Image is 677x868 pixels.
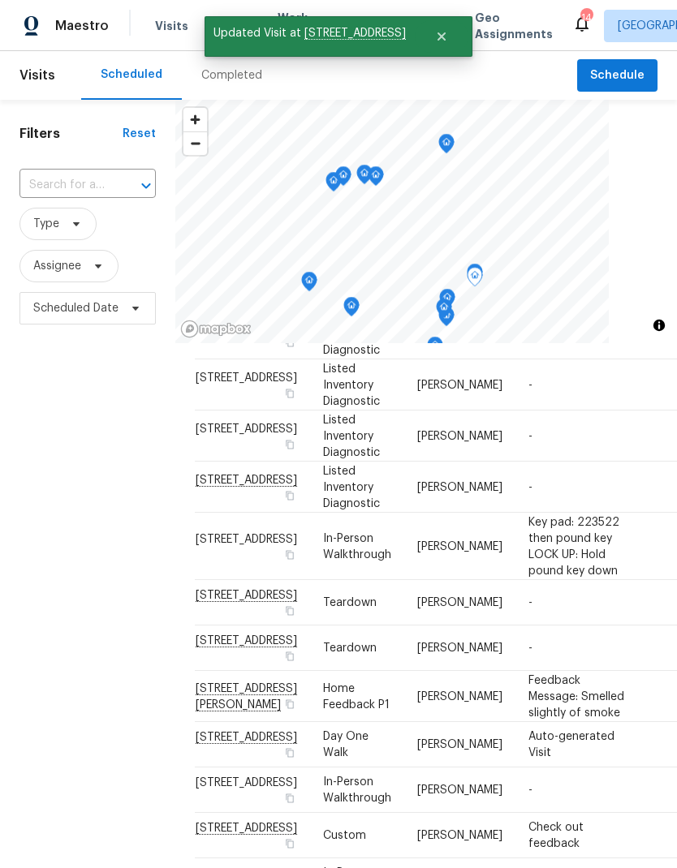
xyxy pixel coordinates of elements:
[33,216,59,232] span: Type
[417,642,502,654] span: [PERSON_NAME]
[417,784,502,796] span: [PERSON_NAME]
[417,690,502,702] span: [PERSON_NAME]
[183,131,207,155] button: Zoom out
[528,597,533,608] span: -
[135,174,157,197] button: Open
[415,20,468,53] button: Close
[155,18,188,34] span: Visits
[282,649,297,664] button: Copy Address
[438,134,455,159] div: Map marker
[436,299,452,324] div: Map marker
[577,59,658,92] button: Schedule
[323,363,380,406] span: Listed Inventory Diagnostic
[201,67,262,84] div: Completed
[282,385,297,400] button: Copy Address
[654,316,664,334] span: Toggle attribution
[19,173,110,198] input: Search for an address...
[323,465,380,509] span: Listed Inventory Diagnostic
[278,10,319,42] span: Work Orders
[282,488,297,502] button: Copy Address
[282,334,297,349] button: Copy Address
[282,547,297,561] button: Copy Address
[282,836,297,851] button: Copy Address
[323,532,391,560] span: In-Person Walkthrough
[649,316,669,335] button: Toggle attribution
[196,777,297,789] span: [STREET_ADDRESS]
[528,430,533,441] span: -
[528,516,619,576] span: Key pad: 223522 then pound key LOCK UP: Hold pound key down
[323,776,391,804] span: In-Person Walkthrough
[417,430,502,441] span: [PERSON_NAME]
[196,423,297,434] span: [STREET_ADDRESS]
[183,108,207,131] button: Zoom in
[205,16,415,50] span: Updated Visit at
[19,126,123,142] h1: Filters
[323,597,377,608] span: Teardown
[183,132,207,155] span: Zoom out
[417,739,502,750] span: [PERSON_NAME]
[282,604,297,618] button: Copy Address
[33,300,119,316] span: Scheduled Date
[282,746,297,760] button: Copy Address
[323,830,366,841] span: Custom
[528,784,533,796] span: -
[326,172,342,197] div: Map marker
[528,674,624,718] span: Feedback Message: Smelled slightly of smoke
[282,696,297,711] button: Copy Address
[467,264,483,289] div: Map marker
[323,682,390,710] span: Home Feedback P1
[528,481,533,492] span: -
[528,642,533,654] span: -
[323,312,380,355] span: Listed Inventory Diagnostic
[467,267,483,292] div: Map marker
[528,822,584,849] span: Check out feedback
[417,379,502,390] span: [PERSON_NAME]
[323,642,377,654] span: Teardown
[427,337,443,362] div: Map marker
[439,289,455,314] div: Map marker
[417,597,502,608] span: [PERSON_NAME]
[123,126,156,142] div: Reset
[180,320,252,338] a: Mapbox homepage
[475,10,553,42] span: Geo Assignments
[417,481,502,492] span: [PERSON_NAME]
[590,66,645,86] span: Schedule
[368,166,384,191] div: Map marker
[323,414,380,458] span: Listed Inventory Diagnostic
[196,533,297,544] span: [STREET_ADDRESS]
[417,830,502,841] span: [PERSON_NAME]
[580,10,592,26] div: 14
[301,272,317,297] div: Map marker
[528,731,614,758] span: Auto-generated Visit
[282,791,297,806] button: Copy Address
[528,379,533,390] span: -
[335,166,351,191] div: Map marker
[323,731,369,758] span: Day One Walk
[196,372,297,383] span: [STREET_ADDRESS]
[417,540,502,552] span: [PERSON_NAME]
[101,67,162,83] div: Scheduled
[33,258,81,274] span: Assignee
[356,165,373,190] div: Map marker
[55,18,109,34] span: Maestro
[19,58,55,93] span: Visits
[282,436,297,451] button: Copy Address
[343,297,360,322] div: Map marker
[175,100,609,343] canvas: Map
